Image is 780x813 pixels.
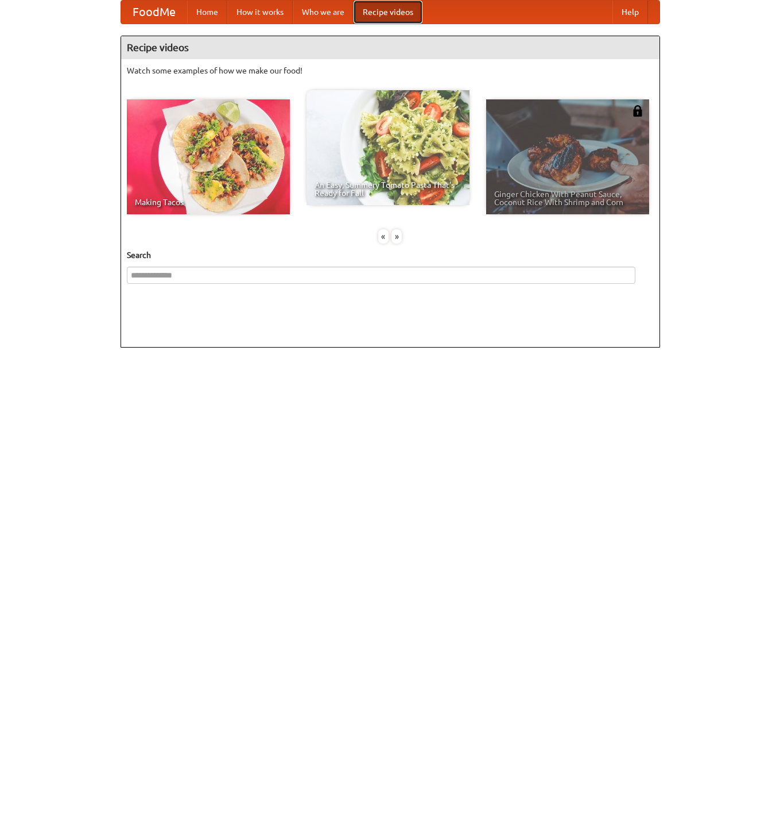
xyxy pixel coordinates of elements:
div: » [391,229,402,244]
a: Making Tacos [127,99,290,214]
a: How it works [227,1,293,24]
a: Who we are [293,1,354,24]
a: Help [612,1,648,24]
h4: Recipe videos [121,36,659,59]
a: FoodMe [121,1,187,24]
div: « [378,229,389,244]
span: Making Tacos [135,198,282,206]
a: Recipe videos [354,1,422,24]
a: An Easy, Summery Tomato Pasta That's Ready for Fall [306,90,469,205]
img: 483408.png [632,105,643,117]
a: Home [187,1,227,24]
span: An Easy, Summery Tomato Pasta That's Ready for Fall [315,181,461,197]
p: Watch some examples of how we make our food! [127,65,654,76]
h5: Search [127,249,654,261]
